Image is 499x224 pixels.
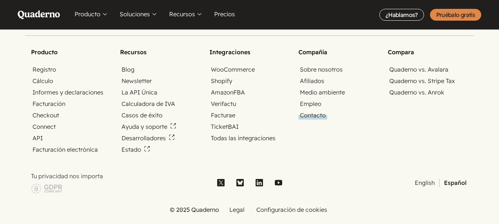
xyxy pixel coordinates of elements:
a: TicketBAI [209,123,240,131]
a: Quaderno vs. Anrok [388,88,446,97]
a: Pruébalo gratis [430,9,481,21]
a: Empleo [298,100,323,108]
a: Quaderno vs. Avalara [388,65,450,74]
a: AmazonFBA [209,88,246,97]
a: Checkout [31,111,61,120]
a: La API Única [120,88,159,97]
a: Estado [120,145,151,154]
a: Newsletter [120,77,153,85]
abbr: Fulfillment by Amazon [233,89,245,96]
h2: Compañía [298,48,379,56]
a: Cálculo [31,77,55,85]
a: Blog [120,65,136,74]
a: Medio ambiente [298,88,346,97]
a: Verifactu [209,100,237,108]
a: Quaderno vs. Stripe Tax [388,77,457,85]
h2: Recursos [120,48,201,56]
a: Informes y declaraciones [31,88,105,97]
h2: Compara [388,48,468,56]
a: Todas las integraciones [209,134,277,142]
a: WooCommerce [209,65,256,74]
a: Afiliados [298,77,326,85]
a: Sobre nosotros [298,65,344,74]
a: Contacto [298,111,327,120]
a: Facturación [31,100,67,108]
nav: Site map [31,48,468,214]
a: Legal [228,206,246,214]
a: Facturae [209,111,237,120]
a: Facturación electrónica [31,145,99,154]
a: Desarrolladores [120,134,176,142]
a: Calculadora de IVA [120,100,177,108]
li: © 2025 Quaderno [170,206,219,214]
a: English [413,179,436,187]
a: ¿Hablamos? [379,9,424,21]
a: Connect [31,123,57,131]
a: Registro [31,65,58,74]
a: API [31,134,44,142]
a: Ayuda y soporte [120,123,178,131]
a: Configuración de cookies [255,206,329,214]
h2: Producto [31,48,112,56]
ul: Selector de idioma [295,179,468,187]
p: Tu privacidad nos importa [31,172,205,180]
a: Casos de éxito [120,111,164,120]
h2: Integraciones [209,48,290,56]
a: Shopify [209,77,234,85]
